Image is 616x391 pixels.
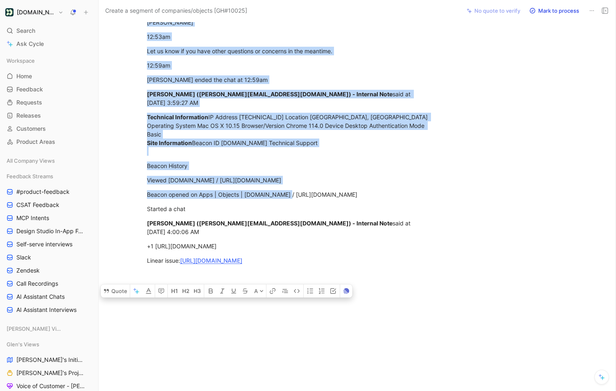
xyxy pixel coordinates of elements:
div: All Company Views [3,155,95,169]
a: Self-serve interviews [3,238,95,250]
span: Voice of Customer - [PERSON_NAME] [16,382,86,390]
div: Let us know if you have other questions or concerns in the meantime. [147,47,430,55]
a: AI Assistant Chats [3,291,95,303]
strong: [PERSON_NAME] ([PERSON_NAME][EMAIL_ADDRESS][DOMAIN_NAME]) - Internal Note [147,91,393,98]
div: Beacon opened on Apps | Objects | [DOMAIN_NAME] / [URL][DOMAIN_NAME] [147,190,430,199]
h1: [DOMAIN_NAME] [17,9,55,16]
span: Self-serve interviews [16,240,72,248]
span: Call Recordings [16,280,58,288]
a: #product-feedback [3,186,95,198]
div: Started a chat [147,205,430,213]
a: Ask Cycle [3,38,95,50]
div: [PERSON_NAME] Views [3,323,95,335]
a: CSAT Feedback [3,199,95,211]
span: Requests [16,98,42,107]
a: Call Recordings [3,277,95,290]
span: Search [16,26,35,36]
div: said at [DATE] 4:00:06 AM [147,219,430,236]
a: [URL][DOMAIN_NAME] [180,257,242,264]
strong: Technical Information [147,114,208,120]
div: Viewed [DOMAIN_NAME] / [URL][DOMAIN_NAME] [147,176,430,184]
button: Mark to process [526,5,583,16]
a: MCP Intents [3,212,95,224]
span: Workspace [7,57,35,65]
div: Feedback Streams#product-feedbackCSAT FeedbackMCP IntentsDesign Studio In-App FeedbackSelf-serve ... [3,170,95,316]
img: Customer.io [5,8,14,16]
div: +1 [URL][DOMAIN_NAME] [147,242,430,250]
a: AI Assistant Interviews [3,304,95,316]
span: [PERSON_NAME] Views [7,325,62,333]
div: Beacon History [147,161,430,170]
span: AI Assistant Interviews [16,306,77,314]
span: Slack [16,253,31,261]
a: Zendesk [3,264,95,277]
div: said at [DATE] 3:59:27 AM [147,90,430,107]
a: Product Areas [3,136,95,148]
div: Search [3,25,95,37]
a: Slack [3,251,95,264]
a: Requests [3,96,95,109]
span: Releases [16,111,41,120]
span: MCP Intents [16,214,49,222]
span: Glen's Views [7,340,39,348]
div: Feedback Streams [3,170,95,182]
a: [PERSON_NAME]'s Projects [3,367,95,379]
a: Design Studio In-App Feedback [3,225,95,237]
a: Home [3,70,95,82]
a: Releases [3,109,95,122]
div: [PERSON_NAME] [147,18,430,27]
span: Customers [16,125,46,133]
span: AI Assistant Chats [16,293,65,301]
span: Zendesk [16,266,40,275]
div: Workspace [3,55,95,67]
span: Create a segment of companies/objects [GH#10025] [105,6,247,16]
span: All Company Views [7,157,55,165]
span: Home [16,72,32,80]
span: Feedback Streams [7,172,53,180]
a: [PERSON_NAME]'s Initiatives [3,354,95,366]
div: Glen's Views [3,338,95,350]
div: [PERSON_NAME] Views [3,323,95,337]
span: [PERSON_NAME]'s Projects [16,369,84,377]
span: Design Studio In-App Feedback [16,227,85,235]
strong: Site Information [147,139,192,146]
button: No quote to verify [463,5,524,16]
span: Feedback [16,85,43,93]
span: Ask Cycle [16,39,44,49]
span: [PERSON_NAME]'s Initiatives [16,356,84,364]
a: Feedback [3,83,95,95]
div: Linear issue: [147,256,430,265]
strong: [PERSON_NAME] ([PERSON_NAME][EMAIL_ADDRESS][DOMAIN_NAME]) - Internal Note [147,220,393,227]
button: Customer.io[DOMAIN_NAME] [3,7,65,18]
span: #product-feedback [16,188,70,196]
div: [PERSON_NAME] ended the chat at 12:59am [147,75,430,84]
a: Customers [3,123,95,135]
div: All Company Views [3,155,95,167]
span: Product Areas [16,138,55,146]
div: IP Address [TECHNICAL_ID] Location [GEOGRAPHIC_DATA], [GEOGRAPHIC_DATA] Operating System Mac OS X... [147,113,430,156]
div: 12:53am [147,32,430,41]
div: 12:59am [147,61,430,70]
span: CSAT Feedback [16,201,59,209]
